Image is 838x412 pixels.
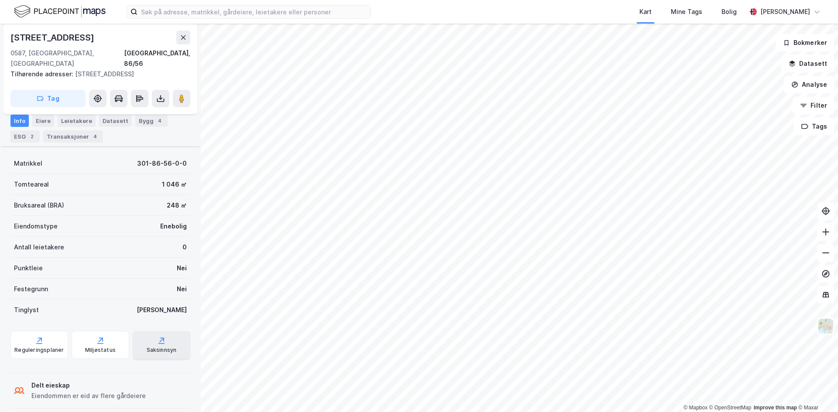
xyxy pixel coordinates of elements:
div: 301-86-56-0-0 [137,158,187,169]
div: Datasett [99,115,132,127]
div: Info [10,115,29,127]
button: Filter [793,97,835,114]
button: Tag [10,90,86,107]
img: Z [817,318,834,334]
div: Bygg [135,115,168,127]
div: Mine Tags [671,7,702,17]
div: Antall leietakere [14,242,64,252]
div: Eiendommen er eid av flere gårdeiere [31,391,146,401]
div: Delt eieskap [31,380,146,391]
div: Nei [177,284,187,294]
div: Tomteareal [14,179,49,190]
div: Festegrunn [14,284,48,294]
div: Miljøstatus [85,347,116,354]
img: logo.f888ab2527a4732fd821a326f86c7f29.svg [14,4,106,19]
div: Bolig [721,7,737,17]
div: Tinglyst [14,305,39,315]
div: [STREET_ADDRESS] [10,31,96,44]
div: 4 [91,132,100,141]
div: [PERSON_NAME] [760,7,810,17]
div: 4 [155,116,164,125]
div: 0587, [GEOGRAPHIC_DATA], [GEOGRAPHIC_DATA] [10,48,124,69]
button: Datasett [781,55,835,72]
div: Nei [177,263,187,273]
input: Søk på adresse, matrikkel, gårdeiere, leietakere eller personer [137,5,371,18]
button: Tags [794,118,835,135]
span: Tilhørende adresser: [10,70,75,78]
div: [GEOGRAPHIC_DATA], 86/56 [124,48,190,69]
div: 248 ㎡ [167,200,187,211]
div: 2 [27,132,36,141]
div: 1 046 ㎡ [162,179,187,190]
div: Kart [639,7,652,17]
div: Bruksareal (BRA) [14,200,64,211]
button: Analyse [784,76,835,93]
div: Leietakere [58,115,96,127]
div: Kontrollprogram for chat [794,370,838,412]
div: Eiendomstype [14,221,58,232]
div: Reguleringsplaner [14,347,64,354]
div: 0 [182,242,187,252]
div: Saksinnsyn [147,347,177,354]
iframe: Chat Widget [794,370,838,412]
div: Punktleie [14,263,43,273]
a: Mapbox [683,405,707,411]
button: Bokmerker [776,34,835,51]
div: Transaksjoner [43,130,103,143]
div: [PERSON_NAME] [137,305,187,315]
a: Improve this map [754,405,797,411]
div: ESG [10,130,40,143]
div: [STREET_ADDRESS] [10,69,183,79]
div: Enebolig [160,221,187,232]
a: OpenStreetMap [709,405,752,411]
div: Eiere [32,115,54,127]
div: Matrikkel [14,158,42,169]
